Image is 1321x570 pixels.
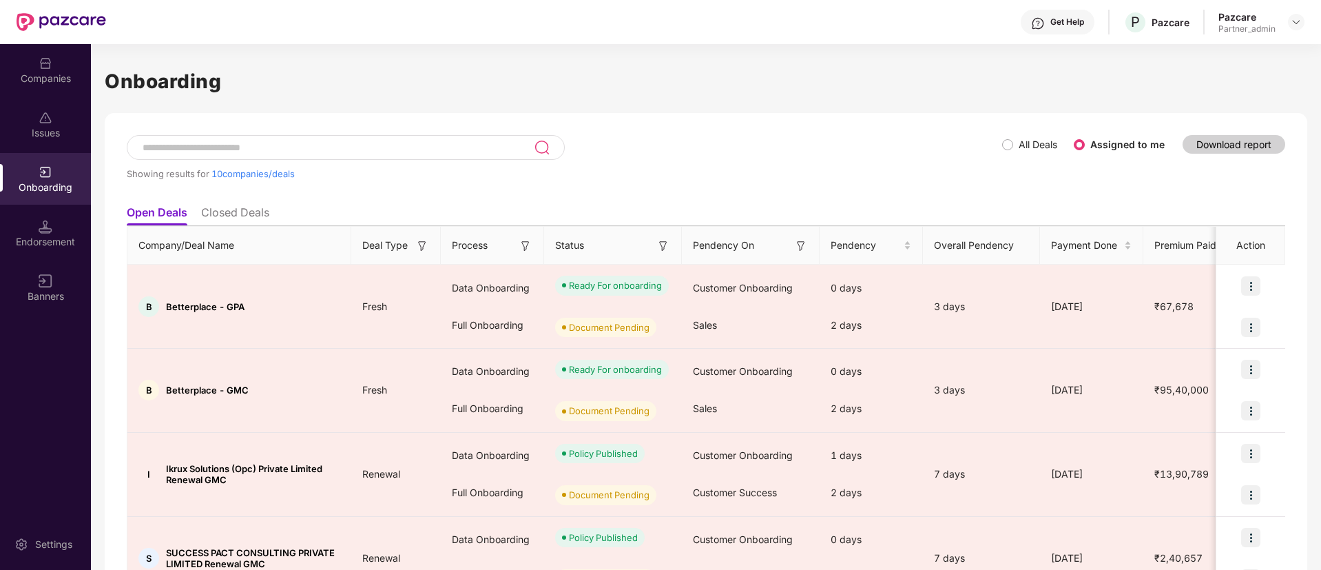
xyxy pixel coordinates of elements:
img: svg+xml;base64,PHN2ZyB3aWR0aD0iMTYiIGhlaWdodD0iMTYiIHZpZXdCb3g9IjAgMCAxNiAxNiIgZmlsbD0ibm9uZSIgeG... [415,239,429,253]
span: Ikrux Solutions (Opc) Private Limited Renewal GMC [166,463,340,485]
div: Full Onboarding [441,474,544,511]
span: Customer Onboarding [693,533,793,545]
span: Status [555,238,584,253]
img: svg+xml;base64,PHN2ZyBpZD0iSGVscC0zMngzMiIgeG1sbnM9Imh0dHA6Ly93d3cudzMub3JnLzIwMDAvc3ZnIiB3aWR0aD... [1031,17,1045,30]
img: svg+xml;base64,PHN2ZyBpZD0iRHJvcGRvd24tMzJ4MzIiIHhtbG5zPSJodHRwOi8vd3d3LnczLm9yZy8yMDAwL3N2ZyIgd2... [1291,17,1302,28]
span: Payment Done [1051,238,1121,253]
div: Get Help [1050,17,1084,28]
div: Pazcare [1218,10,1276,23]
img: svg+xml;base64,PHN2ZyB3aWR0aD0iMTYiIGhlaWdodD0iMTYiIHZpZXdCb3g9IjAgMCAxNiAxNiIgZmlsbD0ibm9uZSIgeG... [656,239,670,253]
div: 7 days [923,467,1040,482]
img: svg+xml;base64,PHN2ZyB3aWR0aD0iMTYiIGhlaWdodD0iMTYiIHZpZXdCb3g9IjAgMCAxNiAxNiIgZmlsbD0ibm9uZSIgeG... [519,239,532,253]
button: Download report [1183,135,1285,154]
div: Policy Published [569,447,638,460]
th: Overall Pendency [923,227,1040,265]
span: Pendency On [693,238,754,253]
span: Customer Onboarding [693,365,793,377]
th: Pendency [820,227,923,265]
div: Document Pending [569,488,649,502]
div: 3 days [923,383,1040,398]
div: Settings [31,538,76,551]
div: Data Onboarding [441,353,544,390]
span: Customer Onboarding [693,282,793,294]
span: ₹13,90,789 [1143,468,1220,480]
span: Process [452,238,488,253]
div: B [138,296,159,317]
div: 0 days [820,521,923,558]
img: svg+xml;base64,PHN2ZyB3aWR0aD0iMTQuNSIgaGVpZ2h0PSIxNC41IiB2aWV3Qm94PSIwIDAgMTYgMTYiIGZpbGw9Im5vbm... [39,220,52,234]
span: ₹67,678 [1143,301,1205,312]
div: [DATE] [1040,551,1143,566]
img: icon [1241,485,1260,505]
div: 2 days [820,474,923,511]
span: ₹95,40,000 [1143,384,1220,396]
div: Data Onboarding [441,269,544,307]
span: Betterplace - GPA [166,301,245,312]
span: Fresh [351,301,398,312]
span: Pendency [831,238,901,253]
div: 0 days [820,269,923,307]
div: Full Onboarding [441,390,544,427]
div: Ready For onboarding [569,278,662,292]
th: Action [1216,227,1285,265]
img: icon [1241,401,1260,420]
h1: Onboarding [105,66,1307,96]
div: 0 days [820,353,923,390]
label: Assigned to me [1090,139,1165,150]
span: Fresh [351,384,398,396]
span: Customer Success [693,487,777,498]
img: icon [1241,528,1260,547]
span: ₹2,40,657 [1143,552,1214,564]
img: icon [1241,318,1260,337]
div: B [138,380,159,400]
span: Renewal [351,468,411,480]
div: I [138,464,159,485]
img: icon [1241,360,1260,379]
div: Policy Published [569,531,638,544]
img: svg+xml;base64,PHN2ZyB3aWR0aD0iMTYiIGhlaWdodD0iMTYiIHZpZXdCb3g9IjAgMCAxNiAxNiIgZmlsbD0ibm9uZSIgeG... [794,239,808,253]
span: 10 companies/deals [211,168,295,179]
img: icon [1241,444,1260,463]
div: 3 days [923,299,1040,314]
div: Partner_admin [1218,23,1276,34]
div: [DATE] [1040,383,1143,398]
img: svg+xml;base64,PHN2ZyB3aWR0aD0iMTYiIGhlaWdodD0iMTYiIHZpZXdCb3g9IjAgMCAxNiAxNiIgZmlsbD0ibm9uZSIgeG... [39,274,52,288]
li: Open Deals [127,205,187,225]
img: svg+xml;base64,PHN2ZyBpZD0iSXNzdWVzX2Rpc2FibGVkIiB4bWxucz0iaHR0cDovL3d3dy53My5vcmcvMjAwMC9zdmciIH... [39,111,52,125]
div: [DATE] [1040,299,1143,314]
span: Sales [693,403,717,414]
img: icon [1241,276,1260,296]
div: Showing results for [127,168,1002,179]
div: Ready For onboarding [569,363,662,376]
span: Customer Onboarding [693,449,793,461]
div: 1 days [820,437,923,474]
div: 2 days [820,307,923,344]
div: S [138,548,159,569]
div: Document Pending [569,404,649,418]
div: 2 days [820,390,923,427]
li: Closed Deals [201,205,269,225]
span: Sales [693,319,717,331]
span: P [1131,14,1140,30]
span: SUCCESS PACT CONSULTING PRIVATE LIMITED Renewal GMC [166,547,340,569]
div: Full Onboarding [441,307,544,344]
img: svg+xml;base64,PHN2ZyB3aWR0aD0iMjAiIGhlaWdodD0iMjAiIHZpZXdCb3g9IjAgMCAyMCAyMCIgZmlsbD0ibm9uZSIgeG... [39,165,52,179]
div: Document Pending [569,320,649,334]
th: Payment Done [1040,227,1143,265]
img: svg+xml;base64,PHN2ZyB3aWR0aD0iMjQiIGhlaWdodD0iMjUiIHZpZXdCb3g9IjAgMCAyNCAyNSIgZmlsbD0ibm9uZSIgeG... [534,139,550,156]
img: svg+xml;base64,PHN2ZyBpZD0iU2V0dGluZy0yMHgyMCIgeG1sbnM9Imh0dHA6Ly93d3cudzMub3JnLzIwMDAvc3ZnIiB3aW... [14,538,28,551]
span: Betterplace - GMC [166,385,249,396]
img: New Pazcare Logo [17,13,106,31]
span: Deal Type [362,238,408,253]
span: Renewal [351,552,411,564]
label: All Deals [1019,139,1057,150]
th: Company/Deal Name [127,227,351,265]
div: Data Onboarding [441,521,544,558]
div: [DATE] [1040,467,1143,482]
div: Pazcare [1152,16,1189,29]
th: Premium Paid [1143,227,1233,265]
img: svg+xml;base64,PHN2ZyBpZD0iQ29tcGFuaWVzIiB4bWxucz0iaHR0cDovL3d3dy53My5vcmcvMjAwMC9zdmciIHdpZHRoPS... [39,57,52,70]
div: Data Onboarding [441,437,544,474]
div: 7 days [923,551,1040,566]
